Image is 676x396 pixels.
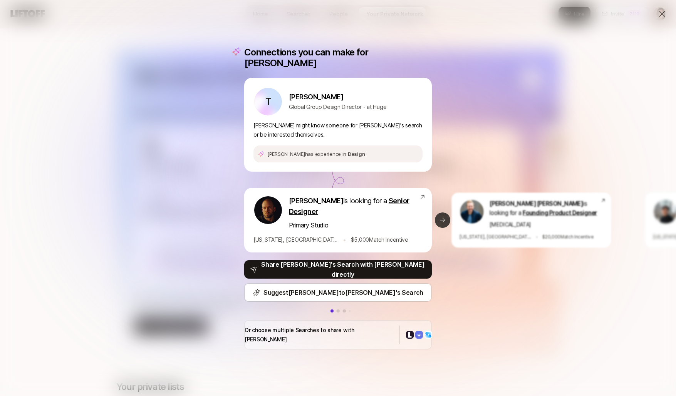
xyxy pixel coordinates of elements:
[244,47,432,69] p: Connections you can make for [PERSON_NAME]
[267,150,365,158] p: [PERSON_NAME] has experience in
[415,331,423,339] img: Company logo
[406,331,414,339] img: Company logo
[253,121,423,139] p: [PERSON_NAME] might know someone for [PERSON_NAME]'s search or be interested themselves.
[253,235,338,244] p: [US_STATE], [GEOGRAPHIC_DATA]
[244,283,432,302] button: Suggest[PERSON_NAME]to[PERSON_NAME]'s Search
[289,197,409,216] span: Senior Designer
[289,102,386,112] p: Global Group Design Director - at Huge
[351,235,408,244] p: $ 5,000 Match Incentive
[343,235,346,245] p: •
[244,260,432,279] button: Share [PERSON_NAME]'s Search with [PERSON_NAME] directly
[289,195,419,217] p: is looking for a
[490,200,583,207] span: [PERSON_NAME] [PERSON_NAME]
[542,233,594,241] p: $ 20,000 Match Incentive
[265,97,271,106] p: T
[254,196,282,224] img: 26d23996_e204_480d_826d_8aac4dc78fb2.jpg
[289,220,329,230] p: Primary Studio
[460,200,483,223] img: ACg8ocLS2l1zMprXYdipp7mfi5ZAPgYYEnnfB-SEFN0Ix-QHc6UIcGI=s160-c
[245,326,393,344] p: Or choose multiple Searches to share with [PERSON_NAME]
[460,233,532,241] p: [US_STATE], [GEOGRAPHIC_DATA]
[535,232,538,241] p: •
[523,209,597,216] span: Founding Product Designer
[424,331,432,339] img: Company logo
[263,287,423,297] p: Suggest [PERSON_NAME] to [PERSON_NAME] 's Search
[348,151,365,157] span: Design
[289,197,343,205] span: [PERSON_NAME]
[490,199,601,217] p: is looking for a
[260,259,426,279] p: Share [PERSON_NAME]'s Search with [PERSON_NAME] directly
[289,92,386,102] p: [PERSON_NAME]
[490,220,531,229] p: [MEDICAL_DATA]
